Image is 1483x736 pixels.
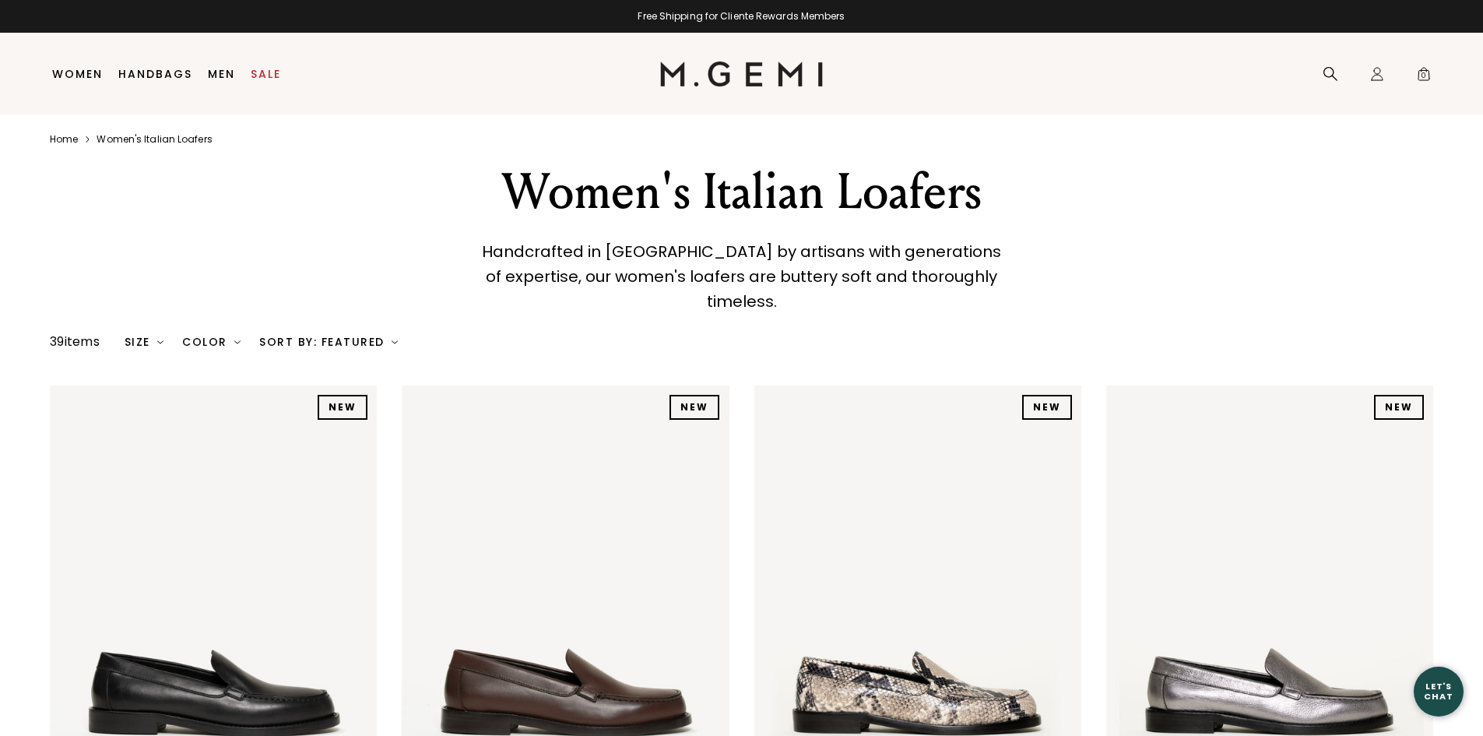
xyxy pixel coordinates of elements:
div: NEW [669,395,719,420]
img: chevron-down.svg [392,339,398,345]
a: Home [50,133,78,146]
a: Sale [251,68,281,80]
div: NEW [318,395,367,420]
img: M.Gemi [660,62,823,86]
span: 0 [1416,69,1432,85]
div: Sort By: Featured [259,336,398,348]
div: Women's Italian Loafers [472,164,1012,220]
a: Handbags [118,68,192,80]
div: Size [125,336,164,348]
div: NEW [1374,395,1424,420]
img: chevron-down.svg [157,339,163,345]
div: NEW [1022,395,1072,420]
a: Men [208,68,235,80]
img: chevron-down.svg [234,339,241,345]
div: 39 items [50,333,100,351]
p: Handcrafted in [GEOGRAPHIC_DATA] by artisans with generations of expertise, our women's loafers a... [479,239,1004,314]
div: Let's Chat [1414,681,1464,701]
a: Women [52,68,103,80]
div: Color [182,336,241,348]
a: Women's italian loafers [97,133,212,146]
